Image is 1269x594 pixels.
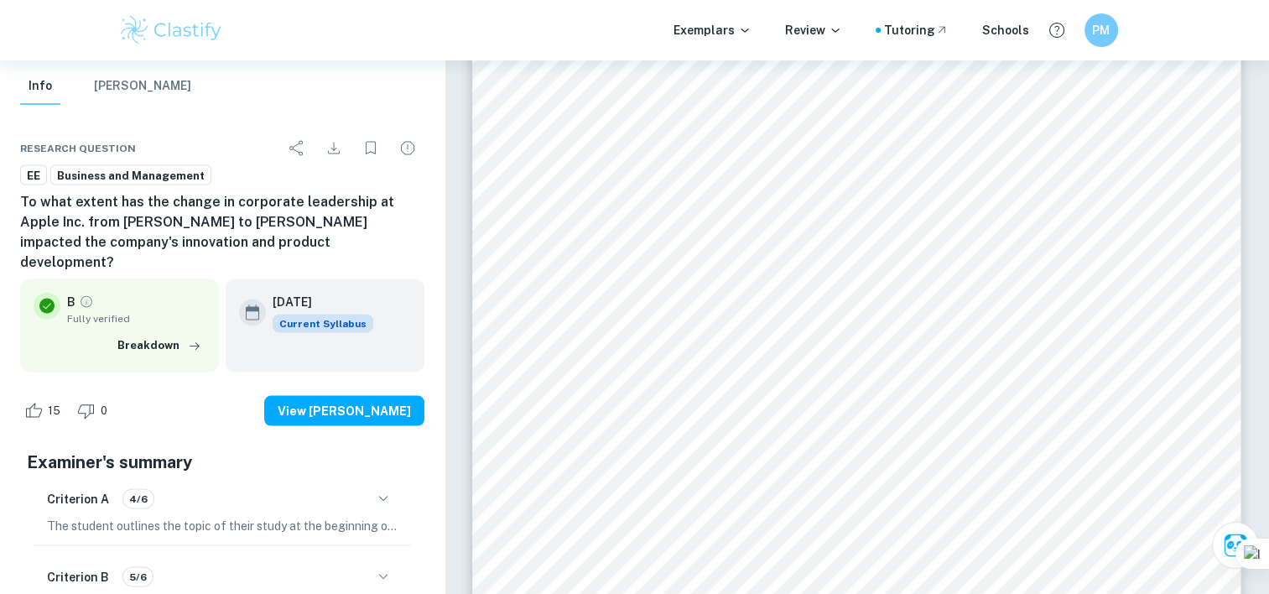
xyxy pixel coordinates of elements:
div: This exemplar is based on the current syllabus. Feel free to refer to it for inspiration/ideas wh... [273,315,373,333]
button: Breakdown [113,333,205,358]
span: Fully verified [67,311,205,326]
div: Bookmark [354,132,387,165]
span: development ([PERSON_NAME]). One of Apple's products, the iPhone, became one of the market's [563,302,1166,317]
span: failure in the launching of specific products (“How Apple Is Organized for Innovation”). Later, [563,406,1135,421]
p: B [67,293,75,311]
span: Apple became profitable again (“How Apple Is Organized for Innovation”). Apple later had [563,544,1114,560]
img: Clastify logo [118,13,225,47]
span: 4/6 [123,492,153,507]
span: EE [21,168,46,185]
span: fastest-growing items and has been expanding ever since ([PERSON_NAME]). In [DATE], the business was [563,336,1209,352]
a: EE [20,165,47,186]
button: [PERSON_NAME] [94,68,191,105]
h6: To what extent has the change in corporate leadership at Apple Inc. from [PERSON_NAME] to [PERSON... [20,192,424,273]
span: there are now more than 8 billion cell phone users globally, whereas in the 2000’s there were [563,128,1122,143]
p: Review [785,21,842,39]
span: Jobs (“How Apple Is Organized for Innovation”). Apple's performance had deteriorated further [563,476,1134,491]
span: kcs040 | 3 [1090,83,1150,98]
h6: PM [1091,21,1110,39]
div: Report issue [391,132,424,165]
a: Tutoring [884,21,949,39]
span: 15 [39,403,70,419]
h6: Criterion A [47,490,109,508]
p: Exemplars [674,21,752,39]
button: Ask Clai [1212,522,1259,569]
div: Download [317,132,351,165]
span: as a result of Jobs' departure. In [DATE] [PERSON_NAME] returned to the company as CEO, and as an... [563,510,1232,525]
p: The student outlines the topic of their study at the beginning of the essay, making its aim clear... [47,517,398,535]
h6: [DATE] [273,293,360,311]
span: most innovative IT companies, due to its significant processes and investment on research and [563,268,1131,283]
button: Help and Feedback [1043,16,1071,44]
span: Current Syllabus [273,315,373,333]
a: Grade fully verified [79,294,94,310]
span: Research question [20,141,136,156]
span: Business and Management [51,168,211,185]
span: 0 [91,403,117,419]
a: Schools [982,21,1029,39]
button: View [PERSON_NAME] [264,396,424,426]
div: Dislike [73,398,117,425]
div: Like [20,398,70,425]
span: Jobs had established a successful company named NeXT, however, Apple was in a crisis without [563,440,1146,456]
span: Apple Inc. is a multinational technology company that is well known for being one of the [608,232,1147,247]
span: only 740 million ([PERSON_NAME]). [563,164,804,179]
h6: Criterion B [47,568,109,586]
button: Info [20,68,60,105]
button: PM [1084,13,1118,47]
h5: Examiner's summary [27,450,418,475]
div: Share [280,132,314,165]
a: Business and Management [50,165,211,186]
span: 5/6 [123,570,153,585]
